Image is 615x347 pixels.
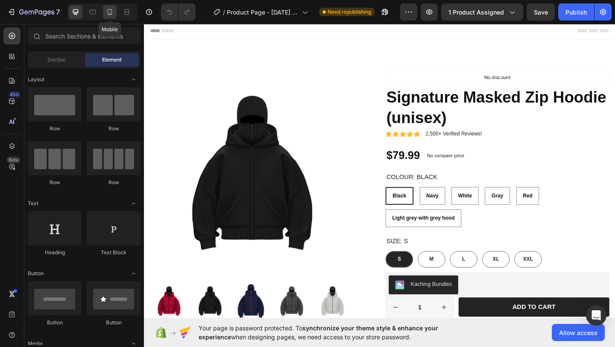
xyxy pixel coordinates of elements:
[199,323,471,341] span: Your page is password protected. To when designing pages, we need access to your store password.
[527,3,555,21] button: Save
[316,299,337,320] button: increment
[87,125,141,132] div: Row
[87,319,141,326] div: Button
[127,197,141,210] span: Toggle open
[379,253,387,260] span: XL
[270,209,338,215] span: Light grey with grey hood
[28,270,44,277] span: Button
[102,56,122,64] span: Element
[6,156,20,163] div: Beta
[28,76,44,83] span: Layout
[227,8,299,17] span: Product Page - [DATE] 03:02:01
[412,185,423,191] span: Red
[8,91,20,98] div: 450
[412,253,423,260] span: XXL
[558,3,594,21] button: Publish
[270,185,285,191] span: Black
[263,136,301,153] div: $79.99
[290,280,335,289] div: Kaching Bundles
[441,3,523,21] button: 1 product assigned
[87,179,141,186] div: Row
[306,118,367,125] p: 2,500+ Verified Reviews!
[127,267,141,280] span: Toggle open
[586,305,606,326] div: Open Intercom Messenger
[559,328,597,337] span: Allow access
[28,27,141,44] input: Search Sections & Elements
[28,319,82,326] div: Button
[273,280,283,290] img: KachingBundles.png
[342,299,506,320] button: Add to cart
[263,232,288,243] legend: Size: S
[144,23,615,319] iframe: Design area
[223,8,225,17] span: /
[328,8,371,16] span: Need republishing
[263,163,320,173] legend: Colour: Black
[161,3,196,21] div: Undo/Redo
[56,7,60,17] p: 7
[28,125,82,132] div: Row
[87,249,141,256] div: Text Block
[378,185,391,191] span: Gray
[308,142,348,147] p: No compare price
[3,3,64,21] button: 7
[127,73,141,86] span: Toggle open
[307,185,320,191] span: Navy
[370,56,399,63] p: No discount
[534,9,548,16] span: Save
[28,249,82,256] div: Heading
[276,253,280,260] span: S
[565,8,587,17] div: Publish
[342,185,357,191] span: White
[310,253,315,260] span: M
[28,200,38,207] span: Text
[199,324,438,341] span: synchronize your theme style & enhance your experience
[28,179,82,186] div: Row
[448,8,504,17] span: 1 product assigned
[47,56,66,64] span: Section
[263,299,284,320] button: decrement
[346,253,349,260] span: L
[284,299,316,320] input: quantity
[263,69,506,115] h1: Signature Masked Zip Hoodie (unisex)
[552,324,605,341] button: Allow access
[266,275,342,295] button: Kaching Bundles
[401,305,448,314] div: Add to cart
